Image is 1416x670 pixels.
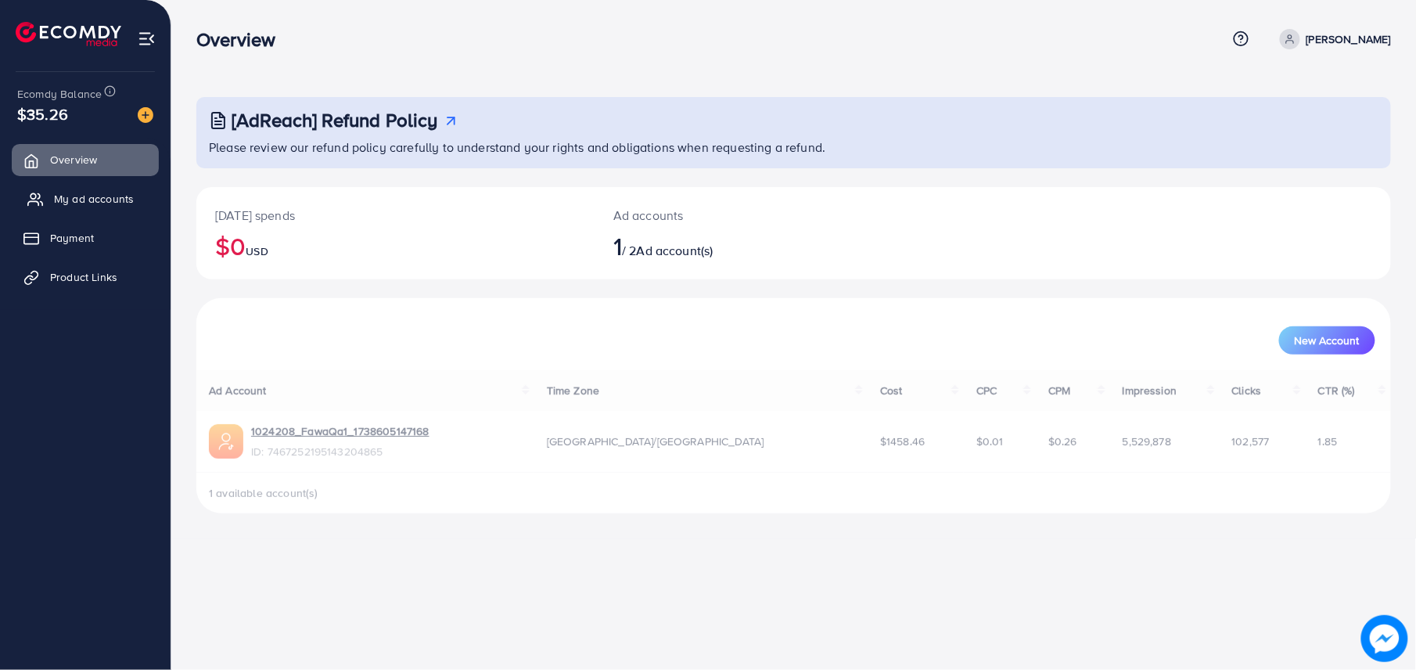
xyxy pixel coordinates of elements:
h3: Overview [196,28,288,51]
p: Ad accounts [613,206,875,225]
a: Overview [12,144,159,175]
span: Payment [50,230,94,246]
span: USD [246,243,268,259]
span: 1 [613,228,622,264]
span: Overview [50,152,97,167]
img: menu [138,30,156,48]
img: image [138,107,153,123]
span: New Account [1295,335,1360,346]
a: Payment [12,222,159,254]
button: New Account [1279,326,1375,355]
span: Ad account(s) [637,242,713,259]
h3: [AdReach] Refund Policy [232,109,438,131]
span: Ecomdy Balance [17,86,102,102]
p: [PERSON_NAME] [1306,30,1391,49]
h2: $0 [215,231,576,261]
img: image [1361,615,1408,662]
span: Product Links [50,269,117,285]
p: Please review our refund policy carefully to understand your rights and obligations when requesti... [209,138,1382,157]
a: [PERSON_NAME] [1274,29,1391,49]
h2: / 2 [613,231,875,261]
span: My ad accounts [54,191,134,207]
a: My ad accounts [12,183,159,214]
span: $35.26 [17,103,68,125]
img: logo [16,22,121,46]
p: [DATE] spends [215,206,576,225]
a: Product Links [12,261,159,293]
